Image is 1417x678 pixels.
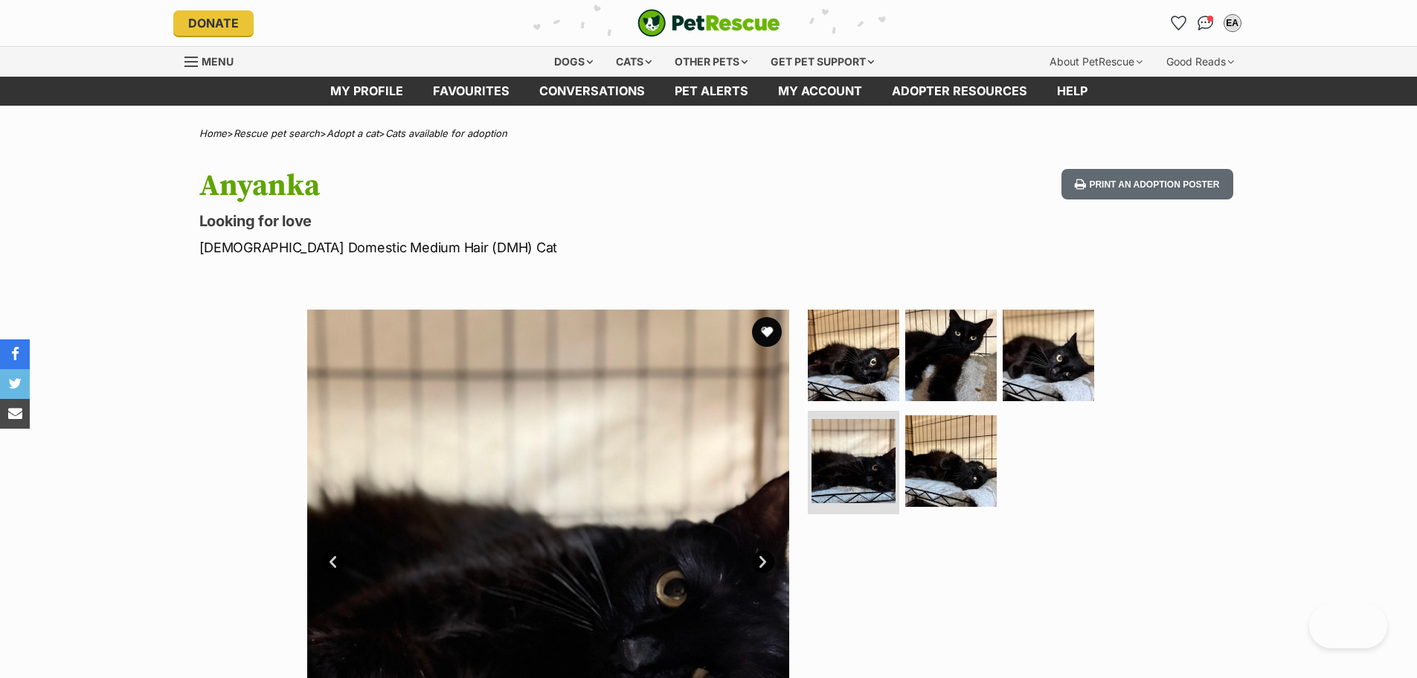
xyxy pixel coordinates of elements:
a: Favourites [1167,11,1191,35]
button: My account [1221,11,1244,35]
img: logo-cat-932fe2b9b8326f06289b0f2fb663e598f794de774fb13d1741a6617ecf9a85b4.svg [637,9,780,37]
a: Conversations [1194,11,1218,35]
div: Good Reads [1156,47,1244,77]
ul: Account quick links [1167,11,1244,35]
a: Help [1042,77,1102,106]
div: Cats [605,47,662,77]
p: [DEMOGRAPHIC_DATA] Domestic Medium Hair (DMH) Cat [199,237,829,258]
div: > > > [162,128,1256,139]
div: Get pet support [760,47,884,77]
a: My profile [315,77,418,106]
img: Photo of Anyanka [812,419,896,503]
a: Next [752,551,774,573]
a: PetRescue [637,9,780,37]
a: Adopter resources [877,77,1042,106]
a: Pet alerts [660,77,763,106]
iframe: Help Scout Beacon - Open [1309,604,1387,648]
div: EA [1225,16,1240,31]
a: Prev [322,551,344,573]
button: favourite [752,317,782,347]
button: Print an adoption poster [1061,169,1233,199]
h1: Anyanka [199,169,829,203]
a: Cats available for adoption [385,127,507,139]
div: Other pets [664,47,758,77]
span: Menu [202,55,234,68]
img: Photo of Anyanka [808,310,899,401]
div: Dogs [544,47,603,77]
a: My account [763,77,877,106]
a: Favourites [418,77,524,106]
a: Rescue pet search [234,127,320,139]
img: Photo of Anyanka [905,415,997,507]
a: Adopt a cat [327,127,379,139]
div: About PetRescue [1039,47,1153,77]
p: Looking for love [199,211,829,231]
a: Home [199,127,227,139]
img: Photo of Anyanka [1003,310,1094,401]
img: chat-41dd97257d64d25036548639549fe6c8038ab92f7586957e7f3b1b290dea8141.svg [1198,16,1213,31]
a: Menu [184,47,244,74]
a: conversations [524,77,660,106]
img: Photo of Anyanka [905,310,997,401]
a: Donate [173,10,254,36]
